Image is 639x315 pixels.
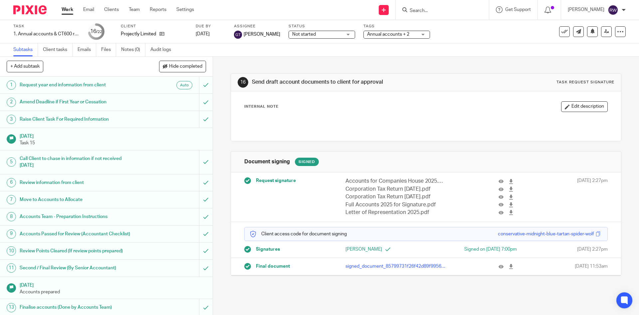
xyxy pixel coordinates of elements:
a: Reports [150,6,166,13]
div: Auto [176,81,192,89]
img: svg%3E [234,31,242,39]
div: 13 [7,303,16,312]
a: Email [83,6,94,13]
span: Hide completed [169,64,202,69]
p: Full Accounts 2025 for Signature.pdf [345,201,446,209]
img: svg%3E [608,5,618,15]
span: Annual accounts + 2 [367,32,409,37]
p: [PERSON_NAME] [345,246,426,253]
h1: Review information from client [20,178,135,188]
h1: Send draft account documents to client for approval [252,79,440,86]
p: Corporation Tax Return [DATE].pdf [345,193,446,201]
p: Projectly Limited [121,31,156,37]
a: Files [101,43,116,56]
div: 9 [7,229,16,239]
label: Status [289,24,355,29]
div: 1. Annual accounts &amp; CT600 return [13,31,80,37]
span: Get Support [505,7,531,12]
label: Client [121,24,187,29]
div: 1. Annual accounts & CT600 return [13,31,80,37]
span: [PERSON_NAME] [244,31,280,38]
img: Pixie [13,5,47,14]
a: Emails [78,43,96,56]
span: Final document [256,263,290,270]
a: Client tasks [43,43,73,56]
p: Accounts for Companies House 2025.pdf [345,177,446,185]
div: Signed [295,158,319,166]
a: Team [129,6,140,13]
h1: Accounts Team - Preparation Instructions [20,212,135,222]
p: Internal Note [244,104,279,109]
div: 8 [7,212,16,221]
span: Request signature [256,177,296,184]
span: [DATE] 11:53am [575,263,608,270]
p: Letter of Representation 2025.pdf [345,209,446,216]
label: Task [13,24,80,29]
input: Search [409,8,469,14]
div: 16 [90,28,102,35]
a: Clients [104,6,119,13]
p: Client access code for document signing [250,231,347,237]
h1: Document signing [244,158,290,165]
div: conservative-midnight-blue-tartan-spider-wolf [498,231,594,237]
a: Work [62,6,73,13]
h1: Request year end information from client [20,80,135,90]
small: /22 [96,30,102,34]
h1: Review Points Cleared (If review points prepared) [20,246,135,256]
button: Edit description [561,101,608,112]
button: + Add subtask [7,61,43,72]
div: Task request signature [556,80,614,85]
h1: [DATE] [20,131,206,140]
h1: Amend Deadline if First Year or Cessation [20,97,135,107]
div: 11 [7,263,16,273]
a: Settings [176,6,194,13]
div: 6 [7,178,16,187]
p: Accounts prepared [20,289,206,295]
h1: Finalise accounts (Done by Accounts Team) [20,302,135,312]
label: Assignee [234,24,280,29]
div: 2 [7,98,16,107]
h1: Accounts Passed for Review (Accountant Checklist) [20,229,135,239]
span: Signatures [256,246,280,253]
button: Hide completed [159,61,206,72]
span: Not started [292,32,316,37]
div: 5 [7,157,16,167]
label: Tags [363,24,430,29]
a: Subtasks [13,43,38,56]
div: 16 [238,77,248,88]
div: 10 [7,246,16,256]
h1: [DATE] [20,280,206,289]
h1: Call Client to chase in information if not received [DATE] [20,154,135,171]
h1: Move to Accounts to Allocate [20,195,135,205]
h1: Raise Client Task For Required Information [20,114,135,124]
div: 7 [7,195,16,204]
p: Corporation Tax Return [DATE].pdf [345,185,446,193]
div: Signed on [DATE] 7:00pm [436,246,517,253]
p: [PERSON_NAME] [568,6,604,13]
label: Due by [196,24,226,29]
h1: Second / Final Review (By Senior Accountant) [20,263,135,273]
p: signed_document_85799731f26f42d89f9956ef1388ddd8.pdf [345,263,446,270]
span: [DATE] 2:27pm [577,246,608,253]
a: Notes (0) [121,43,145,56]
p: Task 15 [20,140,206,146]
span: [DATE] [196,32,210,36]
div: 1 [7,80,16,90]
a: Audit logs [150,43,176,56]
div: 3 [7,115,16,124]
span: [DATE] 2:27pm [577,177,608,216]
